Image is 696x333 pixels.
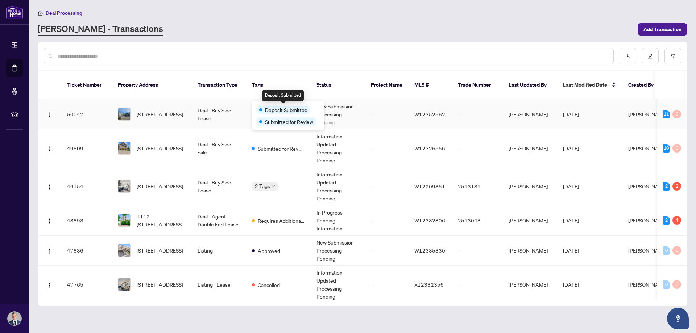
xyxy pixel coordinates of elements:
[628,145,667,151] span: [PERSON_NAME]
[503,129,557,167] td: [PERSON_NAME]
[6,5,23,19] img: logo
[258,217,305,225] span: Requires Additional Docs
[452,236,503,266] td: -
[503,167,557,205] td: [PERSON_NAME]
[365,129,409,167] td: -
[452,71,503,99] th: Trade Number
[663,280,670,289] div: 0
[663,182,670,191] div: 2
[672,110,681,118] div: 0
[503,236,557,266] td: [PERSON_NAME]
[137,110,183,118] span: [STREET_ADDRESS]
[672,216,681,225] div: 4
[258,247,280,255] span: Approved
[192,205,246,236] td: Deal - Agent Double End Lease
[61,71,112,99] th: Ticket Number
[44,180,55,192] button: Logo
[663,110,670,118] div: 11
[563,183,579,190] span: [DATE]
[664,48,681,64] button: filter
[628,247,667,254] span: [PERSON_NAME]
[628,281,667,288] span: [PERSON_NAME]
[563,145,579,151] span: [DATE]
[47,112,53,118] img: Logo
[255,182,270,190] span: 2 Tags
[44,108,55,120] button: Logo
[672,280,681,289] div: 0
[192,129,246,167] td: Deal - Buy Side Sale
[38,23,163,36] a: [PERSON_NAME] - Transactions
[622,71,666,99] th: Created By
[503,71,557,99] th: Last Updated By
[61,205,112,236] td: 48893
[663,144,670,153] div: 10
[46,10,82,16] span: Deal Processing
[192,167,246,205] td: Deal - Buy Side Lease
[311,205,365,236] td: In Progress - Pending Information
[638,23,687,36] button: Add Transaction
[628,111,667,117] span: [PERSON_NAME]
[620,48,636,64] button: download
[414,281,444,288] span: X12332356
[670,54,675,59] span: filter
[262,90,304,101] div: Deposit Submitted
[503,205,557,236] td: [PERSON_NAME]
[192,236,246,266] td: Listing
[365,99,409,129] td: -
[311,266,365,304] td: Information Updated - Processing Pending
[663,246,670,255] div: 0
[47,184,53,190] img: Logo
[663,216,670,225] div: 2
[365,71,409,99] th: Project Name
[44,142,55,154] button: Logo
[414,183,445,190] span: W12209851
[643,24,681,35] span: Add Transaction
[258,145,305,153] span: Submitted for Review
[365,167,409,205] td: -
[311,99,365,129] td: New Submission - Processing Pending
[118,142,130,154] img: thumbnail-img
[44,215,55,226] button: Logo
[672,144,681,153] div: 0
[311,129,365,167] td: Information Updated - Processing Pending
[137,144,183,152] span: [STREET_ADDRESS]
[137,280,183,288] span: [STREET_ADDRESS]
[672,246,681,255] div: 0
[628,183,667,190] span: [PERSON_NAME]
[118,180,130,192] img: thumbnail-img
[265,118,313,126] span: Submitted for Review
[47,282,53,288] img: Logo
[61,167,112,205] td: 49154
[452,99,503,129] td: -
[118,278,130,291] img: thumbnail-img
[311,236,365,266] td: New Submission - Processing Pending
[311,167,365,205] td: Information Updated - Processing Pending
[265,106,307,114] span: Deposit Submitted
[414,217,445,224] span: W12332806
[47,218,53,224] img: Logo
[192,99,246,129] td: Deal - Buy Side Lease
[667,308,689,329] button: Open asap
[192,71,246,99] th: Transaction Type
[648,54,653,59] span: edit
[628,217,667,224] span: [PERSON_NAME]
[61,129,112,167] td: 49809
[365,205,409,236] td: -
[563,111,579,117] span: [DATE]
[192,266,246,304] td: Listing - Lease
[137,182,183,190] span: [STREET_ADDRESS]
[118,108,130,120] img: thumbnail-img
[258,281,280,289] span: Cancelled
[557,71,622,99] th: Last Modified Date
[365,236,409,266] td: -
[137,246,183,254] span: [STREET_ADDRESS]
[625,54,630,59] span: download
[503,266,557,304] td: [PERSON_NAME]
[47,248,53,254] img: Logo
[44,245,55,256] button: Logo
[642,48,659,64] button: edit
[452,205,503,236] td: 2513043
[563,247,579,254] span: [DATE]
[137,212,186,228] span: 1112-[STREET_ADDRESS][PERSON_NAME]
[563,81,607,89] span: Last Modified Date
